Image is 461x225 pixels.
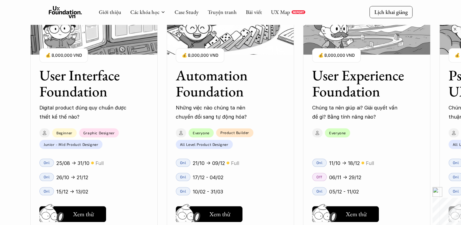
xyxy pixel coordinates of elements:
[39,67,133,99] h3: User Interface Foundation
[193,131,209,135] p: Everyone
[95,159,104,168] p: Full
[369,6,413,18] a: Lịch khai giảng
[433,187,442,197] img: chicken.png
[318,51,355,59] p: 💰 8,000,000 VND
[39,204,106,222] a: Xem thử
[329,131,346,135] p: Everyone
[56,131,72,135] p: Beginner
[312,103,400,122] p: Chúng ta nên giúp ai? Giải quyết vấn đề gì? Bằng tính năng nào?
[246,8,262,15] a: Bài viết
[176,67,270,99] h3: Automation Foundation
[180,160,186,165] p: Onl
[130,8,159,15] a: Các khóa học
[44,142,98,146] p: Junior - Mid Product Designer
[312,204,379,222] a: Xem thử
[346,210,367,218] h5: Xem thử
[329,173,361,182] p: 06/11 -> 29/12
[176,206,242,222] button: Xem thử
[312,206,379,222] button: Xem thử
[316,175,322,179] p: Off
[329,187,359,196] p: 05/12 - 11/02
[73,210,94,218] h5: Xem thử
[39,206,106,222] button: Xem thử
[316,189,323,193] p: Onl
[83,131,115,135] p: Graphic Designer
[453,160,459,165] p: Onl
[91,161,94,165] p: 🟡
[366,159,374,168] p: Full
[292,10,305,14] a: REPORT
[220,130,249,135] p: Product Builder
[56,173,88,182] p: 26/10 -> 21/12
[45,51,82,59] p: 💰 8,000,000 VND
[271,8,290,15] a: UX Map
[193,159,225,168] p: 21/10 -> 09/12
[99,8,121,15] a: Giới thiệu
[226,161,229,165] p: 🟡
[56,159,89,168] p: 25/08 -> 31/10
[231,159,239,168] p: Full
[293,10,304,14] p: REPORT
[56,187,88,196] p: 15/12 -> 13/02
[180,142,229,146] p: All Level Product Designer
[176,103,264,122] p: Những việc nào chúng ta nên chuyển đổi sang tự động hóa?
[193,187,223,196] p: 10/02 - 31/03
[193,173,223,182] p: 17/12 - 04/02
[180,175,186,179] p: Onl
[175,8,199,15] a: Case Study
[182,51,218,59] p: 💰 8,000,000 VND
[312,67,406,99] h3: User Experience Foundation
[316,160,323,165] p: Onl
[453,175,459,179] p: Onl
[209,210,230,218] h5: Xem thử
[374,8,408,15] p: Lịch khai giảng
[208,8,237,15] a: Truyện tranh
[176,204,242,222] a: Xem thử
[329,159,360,168] p: 11/10 -> 18/12
[361,161,364,165] p: 🟡
[39,103,127,122] p: Digital product đúng quy chuẩn được thiết kế thế nào?
[180,189,186,193] p: Onl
